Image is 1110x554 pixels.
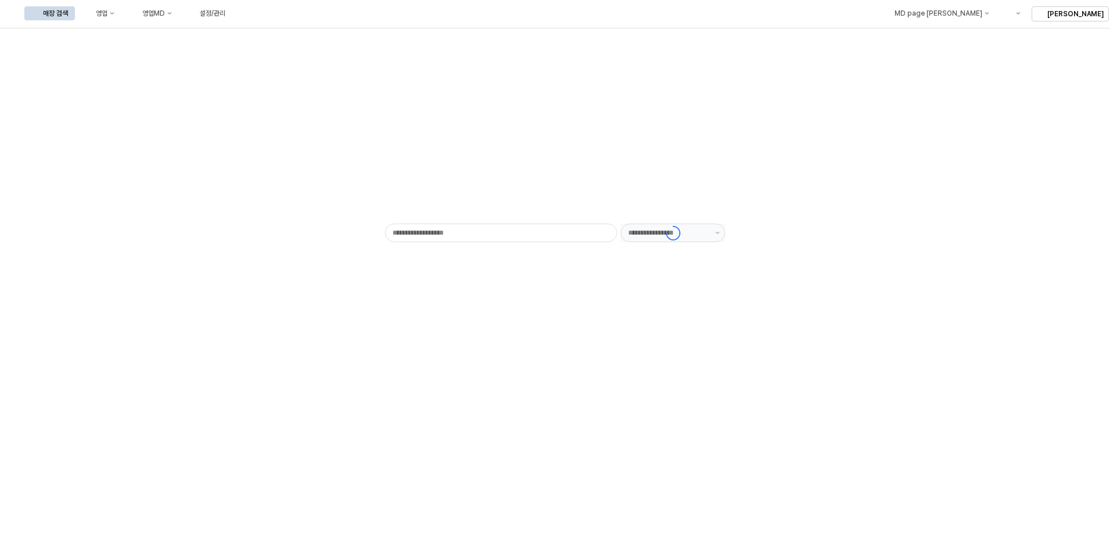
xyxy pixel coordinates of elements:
[998,6,1027,20] div: Menu item 6
[181,6,232,20] button: 설정/관리
[77,6,121,20] button: 영업
[24,6,75,20] button: 매장 검색
[43,9,68,17] div: 매장 검색
[142,9,165,17] div: 영업MD
[894,9,982,17] div: MD page [PERSON_NAME]
[875,6,996,20] button: MD page [PERSON_NAME]
[124,6,179,20] button: 영업MD
[200,9,225,17] div: 설정/관리
[1047,9,1104,19] p: [PERSON_NAME]
[96,9,107,17] div: 영업
[1032,6,1109,21] button: [PERSON_NAME]
[875,6,996,20] div: MD page 이동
